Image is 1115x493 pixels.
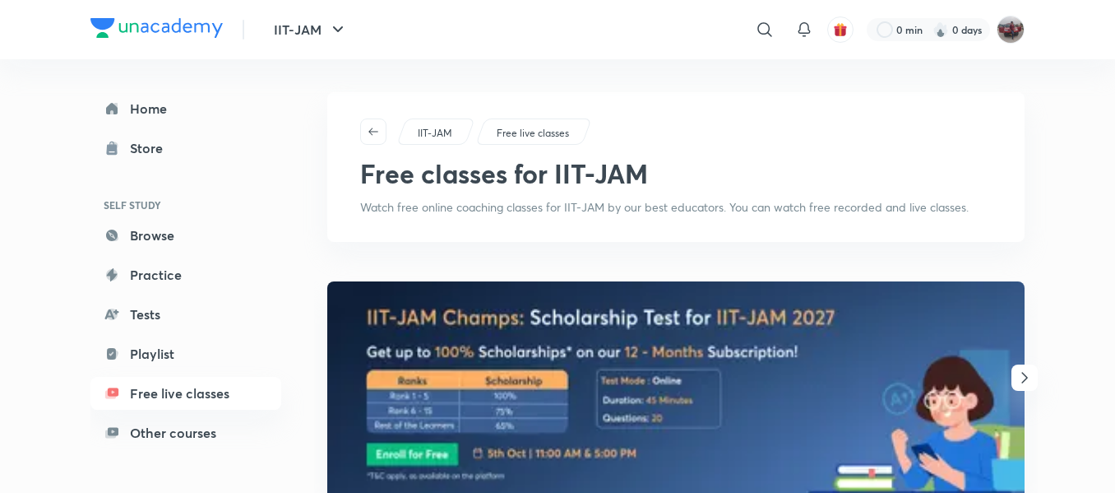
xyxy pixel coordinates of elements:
a: Home [90,92,281,125]
img: Company Logo [90,18,223,38]
p: Watch free online coaching classes for IIT-JAM by our best educators. You can watch free recorded... [360,199,969,216]
a: Free live classes [494,126,572,141]
a: Store [90,132,281,165]
h6: SELF STUDY [90,191,281,219]
img: avatar [833,22,848,37]
a: Free live classes [90,377,281,410]
a: Practice [90,258,281,291]
a: Company Logo [90,18,223,42]
button: avatar [827,16,854,43]
h1: Free classes for IIT-JAM [360,158,648,189]
img: amirhussain Hussain [997,16,1025,44]
button: IIT-JAM [264,13,358,46]
div: Store [130,138,173,158]
a: Tests [90,298,281,331]
p: IIT-JAM [418,126,452,141]
img: streak [932,21,949,38]
a: Playlist [90,337,281,370]
a: Browse [90,219,281,252]
a: Other courses [90,416,281,449]
p: Free live classes [497,126,569,141]
a: IIT-JAM [415,126,456,141]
